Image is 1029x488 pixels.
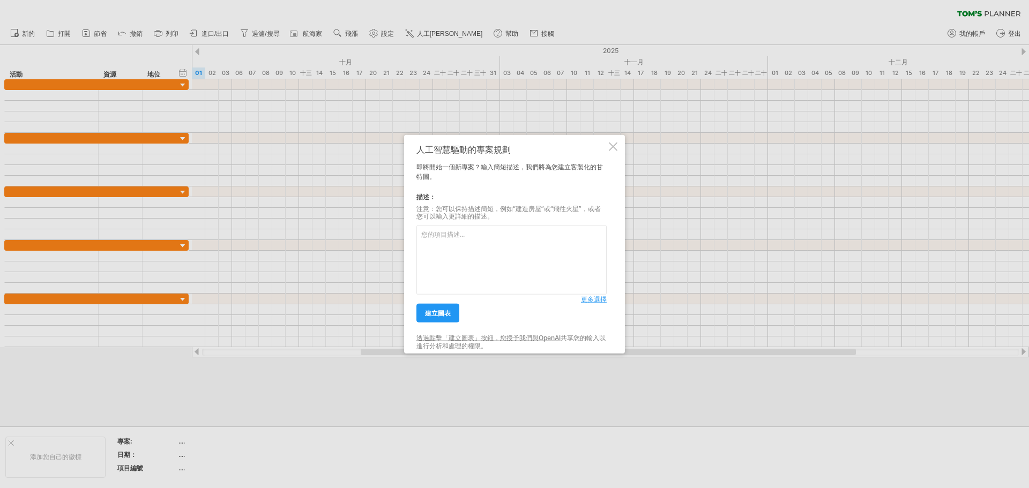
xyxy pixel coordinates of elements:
[416,304,459,322] a: 建立圖表
[581,295,607,303] font: 更多選擇
[425,309,451,317] font: 建立圖表
[416,334,561,342] a: 透過點擊「建立圖表」按鈕，您授予我們與OpenAI
[416,144,511,154] font: 人工智慧驅動的專案規劃
[416,204,601,220] font: 注意：您可以保持描述簡短，例如“建造房屋”或“飛往火星”，或者您可以輸入更詳細的描述。
[581,295,607,304] a: 更多選擇
[416,192,436,200] font: 描述：
[561,334,599,342] font: 共享您的輸入
[416,162,603,180] font: 即將開始一個新專案？輸入簡短描述，我們將為您建立客製化的甘特圖。
[416,334,606,349] font: 以進行分析和處理的權限。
